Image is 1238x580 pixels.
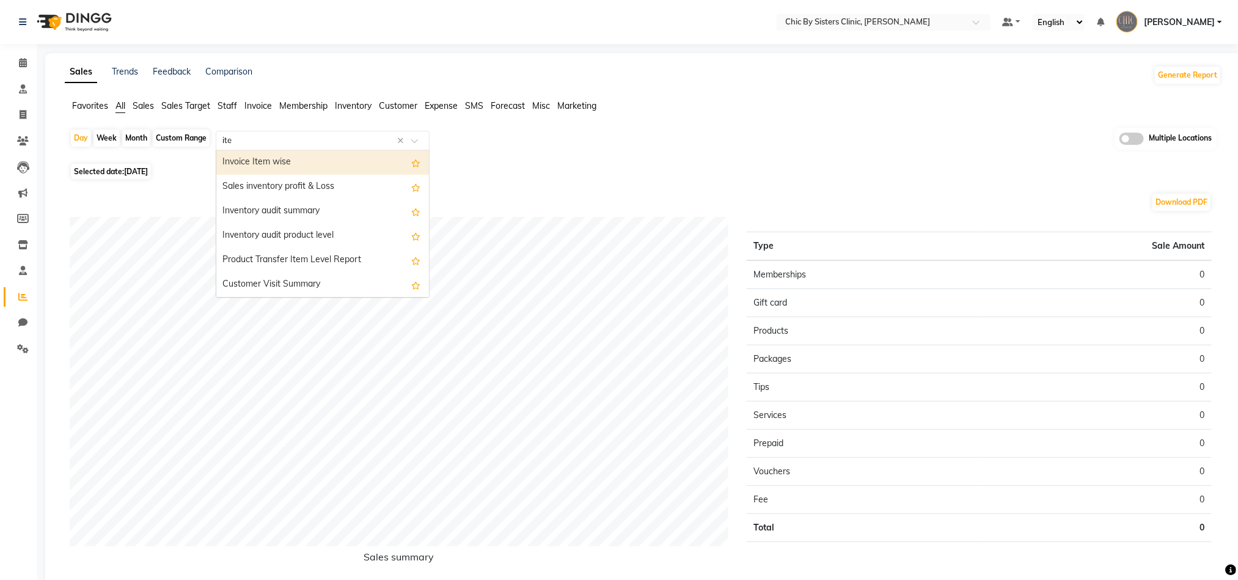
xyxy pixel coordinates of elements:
[747,402,980,430] td: Services
[979,317,1212,345] td: 0
[411,253,420,268] span: Add this report to Favorites List
[1149,133,1212,145] span: Multiple Locations
[161,100,210,111] span: Sales Target
[747,317,980,345] td: Products
[397,134,408,147] span: Clear all
[115,100,125,111] span: All
[979,345,1212,373] td: 0
[112,66,138,77] a: Trends
[93,130,120,147] div: Week
[71,164,151,179] span: Selected date:
[205,66,252,77] a: Comparison
[747,514,980,542] td: Total
[979,289,1212,317] td: 0
[411,180,420,194] span: Add this report to Favorites List
[1152,194,1211,211] button: Download PDF
[379,100,417,111] span: Customer
[747,486,980,514] td: Fee
[491,100,525,111] span: Forecast
[124,167,148,176] span: [DATE]
[216,248,429,273] div: Product Transfer Item Level Report
[557,100,596,111] span: Marketing
[65,61,97,83] a: Sales
[747,345,980,373] td: Packages
[1116,11,1138,32] img: SHUBHAM SHARMA
[411,229,420,243] span: Add this report to Favorites List
[979,514,1212,542] td: 0
[747,458,980,486] td: Vouchers
[979,232,1212,261] th: Sale Amount
[747,232,980,261] th: Type
[411,277,420,292] span: Add this report to Favorites List
[979,486,1212,514] td: 0
[216,175,429,199] div: Sales inventory profit & Loss
[979,402,1212,430] td: 0
[122,130,150,147] div: Month
[71,130,91,147] div: Day
[216,199,429,224] div: Inventory audit summary
[216,150,430,298] ng-dropdown-panel: Options list
[153,66,191,77] a: Feedback
[133,100,154,111] span: Sales
[279,100,328,111] span: Membership
[1155,67,1220,84] button: Generate Report
[747,260,980,289] td: Memberships
[979,260,1212,289] td: 0
[532,100,550,111] span: Misc
[411,204,420,219] span: Add this report to Favorites List
[747,289,980,317] td: Gift card
[979,373,1212,402] td: 0
[747,430,980,458] td: Prepaid
[979,458,1212,486] td: 0
[72,100,108,111] span: Favorites
[216,150,429,175] div: Invoice Item wise
[70,551,728,568] h6: Sales summary
[425,100,458,111] span: Expense
[747,373,980,402] td: Tips
[153,130,210,147] div: Custom Range
[335,100,372,111] span: Inventory
[411,155,420,170] span: Add this report to Favorites List
[465,100,483,111] span: SMS
[979,430,1212,458] td: 0
[218,100,237,111] span: Staff
[216,224,429,248] div: Inventory audit product level
[1144,16,1215,29] span: [PERSON_NAME]
[244,100,272,111] span: Invoice
[31,5,115,39] img: logo
[216,273,429,297] div: Customer Visit Summary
